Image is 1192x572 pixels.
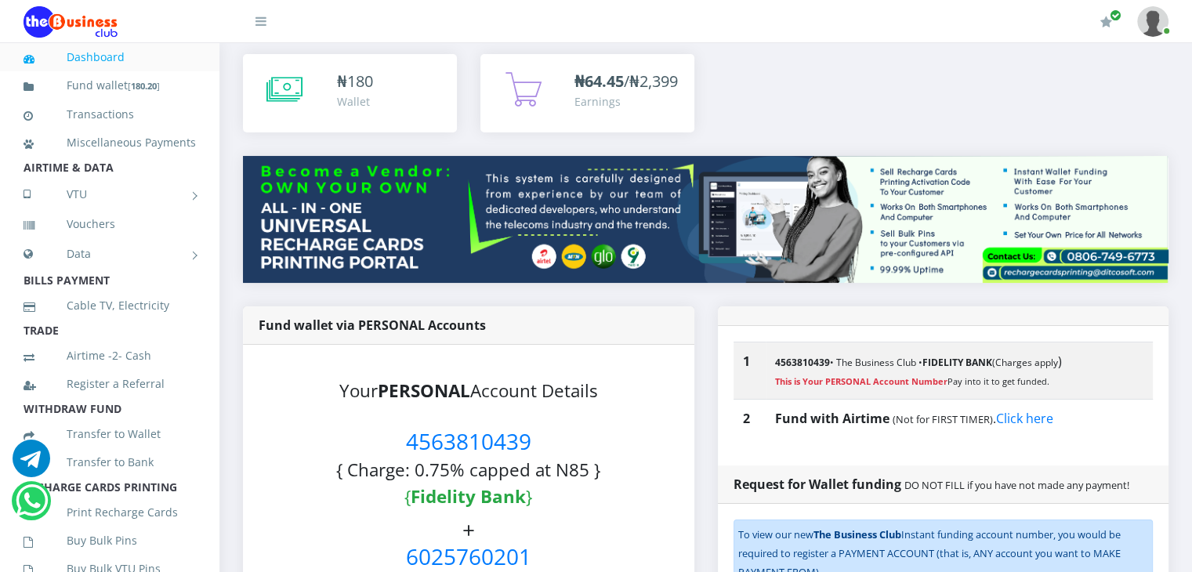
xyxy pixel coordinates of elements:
div: Wallet [337,93,373,110]
b: 180.20 [131,80,157,92]
a: Transfer to Wallet [24,416,196,452]
a: Transfer to Bank [24,444,196,480]
small: { } [404,484,532,509]
b: PERSONAL [378,378,470,403]
a: VTU [24,175,196,214]
a: Vouchers [24,206,196,242]
a: Chat for support [13,451,50,477]
strong: Request for Wallet funding [734,476,901,493]
small: Your Account Details [339,378,598,403]
a: Chat for support [16,494,48,520]
a: Data [24,234,196,273]
a: Buy Bulk Pins [24,523,196,559]
img: multitenant_rcp.png [243,156,1168,283]
i: Renew/Upgrade Subscription [1100,16,1112,28]
a: ₦180 Wallet [243,54,457,132]
strong: Fund wallet via PERSONAL Accounts [259,317,486,334]
a: Fund wallet[180.20] [24,67,196,104]
span: 6025760201 [406,541,531,571]
a: ₦64.45/₦2,399 Earnings [480,54,694,132]
b: ₦64.45 [574,71,624,92]
a: Cable TV, Electricity [24,288,196,324]
span: 180 [347,71,373,92]
th: 1 [734,342,766,400]
small: [ ] [128,80,160,92]
b: Fidelity Bank [411,484,526,509]
a: Dashboard [24,39,196,75]
small: DO NOT FILL if you have not made any payment! [904,478,1129,492]
small: Pay into it to get funded. [775,375,1049,387]
small: • The Business Club • (Charges apply [775,356,1058,369]
a: Transactions [24,96,196,132]
a: Miscellaneous Payments [24,125,196,161]
a: Click here [996,410,1053,427]
th: 2 [734,400,766,438]
b: Fund with Airtime [775,410,889,427]
span: 4563810439 [406,426,531,456]
strong: This is Your PERSONAL Account Number [775,375,947,387]
span: /₦2,399 [574,71,678,92]
a: Register a Referral [24,366,196,402]
a: Print Recharge Cards [24,494,196,530]
span: Renew/Upgrade Subscription [1110,9,1121,21]
b: FIDELITY BANK [922,356,992,369]
div: ₦ [337,70,373,93]
img: Logo [24,6,118,38]
small: (Not for FIRST TIMER) [893,412,993,426]
b: The Business Club [813,527,901,541]
b: 4563810439 [775,356,830,369]
a: Airtime -2- Cash [24,338,196,374]
small: { Charge: 0.75% capped at N85 } [336,458,600,482]
img: User [1137,6,1168,37]
td: ) [766,342,1153,400]
div: Earnings [574,93,678,110]
td: . [766,400,1153,438]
